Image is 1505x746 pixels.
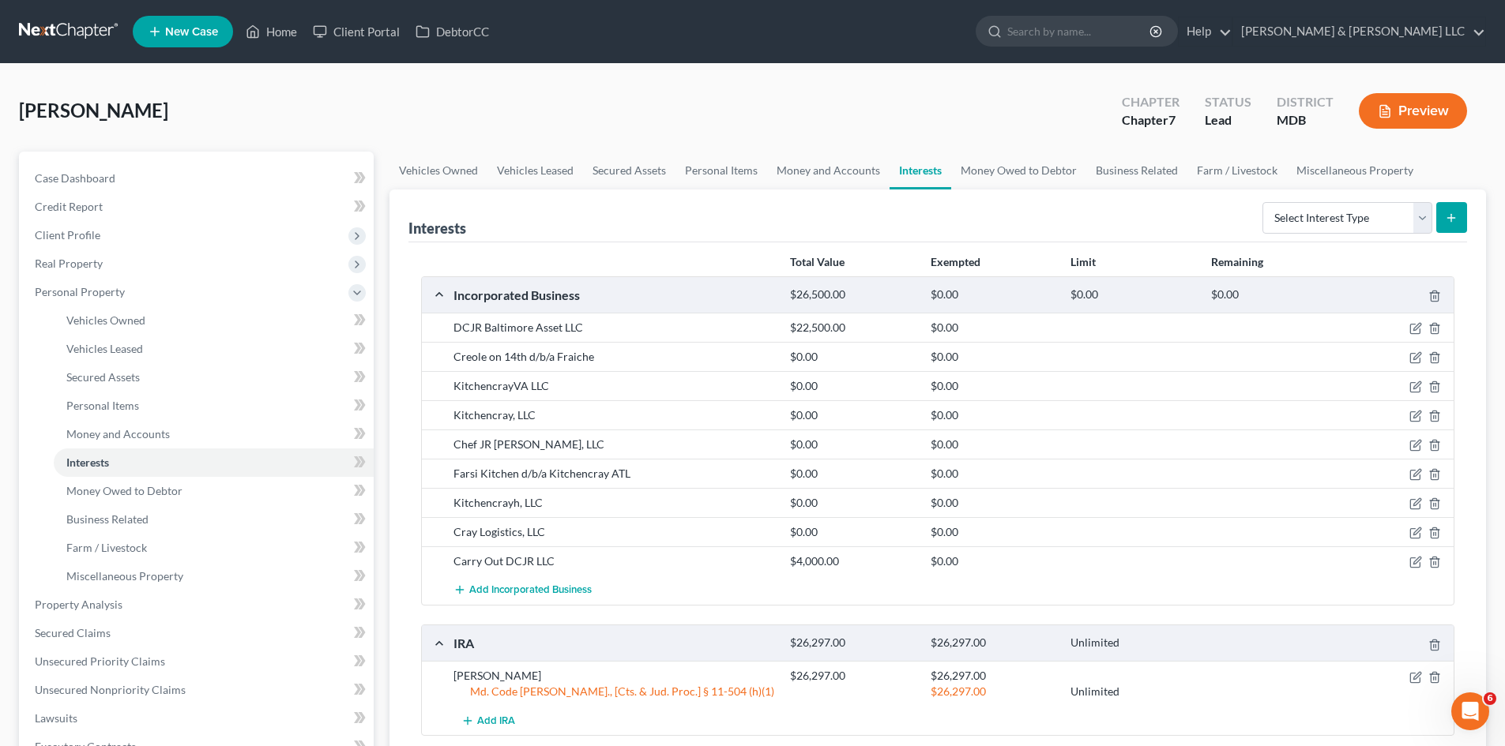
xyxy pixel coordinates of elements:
span: Vehicles Leased [66,342,143,355]
div: $0.00 [923,407,1063,423]
span: Personal Items [66,399,139,412]
span: 6 [1484,692,1496,705]
div: Kitchencrayh, LLC [446,495,782,511]
a: Money Owed to Debtor [951,152,1086,189]
div: $0.00 [1203,287,1343,302]
a: Client Portal [305,17,408,46]
span: Case Dashboard [35,171,115,185]
a: Home [238,17,305,46]
div: $0.00 [782,378,922,394]
span: New Case [165,26,218,38]
a: Secured Assets [583,152,675,189]
div: $26,297.00 [923,668,1063,684]
div: $0.00 [923,524,1063,540]
a: Interests [890,152,951,189]
span: Lawsuits [35,711,77,725]
div: KitchencrayVA LLC [446,378,782,394]
a: Business Related [1086,152,1187,189]
div: $0.00 [923,349,1063,365]
button: Preview [1359,93,1467,129]
a: Vehicles Owned [389,152,487,189]
div: Chapter [1122,93,1180,111]
div: Unlimited [1063,635,1202,650]
button: Add IRA [453,706,523,735]
div: $0.00 [782,349,922,365]
div: Farsi Kitchen d/b/a Kitchencray ATL [446,466,782,482]
div: $0.00 [923,466,1063,482]
div: District [1277,93,1334,111]
span: Credit Report [35,200,103,213]
a: Miscellaneous Property [1287,152,1423,189]
div: $4,000.00 [782,553,922,569]
div: Status [1205,93,1251,111]
span: Unsecured Priority Claims [35,654,165,668]
div: Lead [1205,111,1251,129]
div: $0.00 [923,553,1063,569]
span: 7 [1168,112,1176,127]
div: $26,500.00 [782,287,922,302]
div: Chapter [1122,111,1180,129]
div: $26,297.00 [782,668,922,684]
div: Incorporated Business [446,287,782,303]
a: Business Related [54,505,374,534]
span: Farm / Livestock [66,541,147,554]
strong: Remaining [1211,255,1263,268]
a: Unsecured Nonpriority Claims [22,676,374,704]
strong: Limit [1070,255,1096,268]
div: [PERSON_NAME] [446,668,782,684]
div: $0.00 [923,378,1063,394]
div: $0.00 [782,466,922,482]
div: $22,500.00 [782,320,922,336]
a: Property Analysis [22,590,374,619]
a: Farm / Livestock [1187,152,1287,189]
strong: Total Value [790,255,845,268]
span: Money Owed to Debtor [66,484,182,497]
div: Carry Out DCJR LLC [446,553,782,569]
a: Lawsuits [22,704,374,733]
span: Secured Assets [66,370,140,384]
span: Secured Claims [35,626,111,639]
iframe: Intercom live chat [1451,692,1489,730]
a: Personal Items [675,152,767,189]
a: Money Owed to Debtor [54,477,374,505]
span: Vehicles Owned [66,313,145,327]
span: Property Analysis [35,598,122,611]
button: Add Incorporated Business [453,575,592,605]
a: Credit Report [22,193,374,221]
div: Kitchencray, LLC [446,407,782,423]
strong: Exempted [931,255,980,268]
span: Real Property [35,257,103,270]
div: $0.00 [782,437,922,452]
input: Search by name... [1007,17,1152,46]
div: Chef JR [PERSON_NAME], LLC [446,437,782,452]
a: Vehicles Owned [54,306,374,335]
a: Help [1179,17,1232,46]
div: MDB [1277,111,1334,129]
div: $26,297.00 [782,635,922,650]
div: Interests [408,219,466,238]
span: Money and Accounts [66,427,170,440]
span: Unsecured Nonpriority Claims [35,683,186,696]
div: $0.00 [1063,287,1202,302]
div: $26,297.00 [923,635,1063,650]
div: Cray Logistics, LLC [446,524,782,540]
span: Personal Property [35,285,125,298]
div: IRA [446,635,782,651]
div: Unlimited [1063,684,1202,699]
a: Vehicles Leased [487,152,583,189]
div: $0.00 [923,437,1063,452]
div: DCJR Baltimore Asset LLC [446,320,782,336]
div: $0.00 [782,524,922,540]
div: Creole on 14th d/b/a Fraiche [446,349,782,365]
a: Personal Items [54,392,374,420]
span: Business Related [66,512,149,526]
span: Client Profile [35,228,100,242]
a: [PERSON_NAME] & [PERSON_NAME] LLC [1233,17,1485,46]
a: DebtorCC [408,17,497,46]
a: Farm / Livestock [54,534,374,562]
a: Vehicles Leased [54,335,374,363]
div: $0.00 [923,287,1063,302]
div: Md. Code [PERSON_NAME]., [Cts. & Jud. Proc.] § 11-504 (h)(1) [446,684,782,699]
span: Miscellaneous Property [66,569,183,583]
div: $0.00 [923,320,1063,336]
